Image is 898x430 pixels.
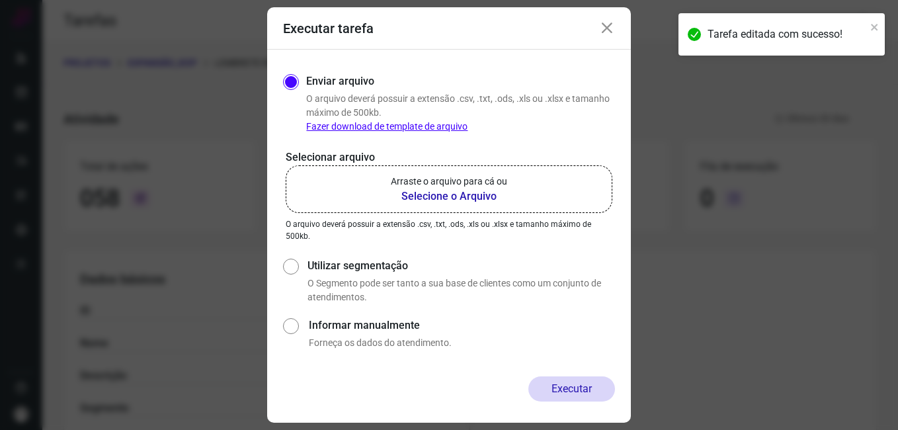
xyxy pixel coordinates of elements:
[391,175,507,189] p: Arraste o arquivo para cá ou
[528,376,615,402] button: Executar
[870,19,879,34] button: close
[286,150,612,165] p: Selecionar arquivo
[283,21,374,36] h3: Executar tarefa
[286,218,612,242] p: O arquivo deverá possuir a extensão .csv, .txt, .ods, .xls ou .xlsx e tamanho máximo de 500kb.
[391,189,507,204] b: Selecione o Arquivo
[307,277,615,304] p: O Segmento pode ser tanto a sua base de clientes como um conjunto de atendimentos.
[306,121,468,132] a: Fazer download de template de arquivo
[306,73,374,89] label: Enviar arquivo
[708,26,866,42] div: Tarefa editada com sucesso!
[306,92,615,134] p: O arquivo deverá possuir a extensão .csv, .txt, .ods, .xls ou .xlsx e tamanho máximo de 500kb.
[307,258,615,274] label: Utilizar segmentação
[309,336,615,350] p: Forneça os dados do atendimento.
[309,318,615,333] label: Informar manualmente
